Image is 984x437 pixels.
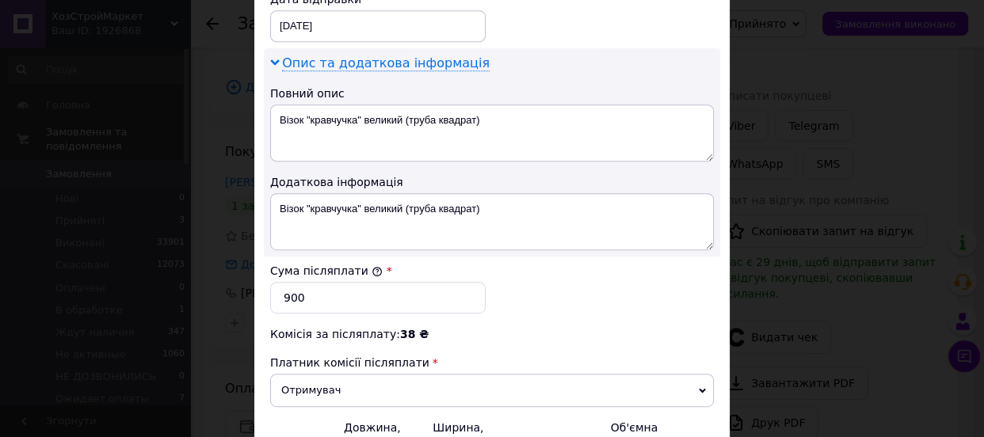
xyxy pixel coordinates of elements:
[270,193,714,250] textarea: Візок "кравчучка" великий (труба квадрат)
[270,264,383,277] label: Сума післяплати
[270,356,429,369] span: Платник комісії післяплати
[270,326,714,342] div: Комісія за післяплату:
[270,174,714,190] div: Додаткова інформація
[270,85,714,101] div: Повний опис
[270,104,714,161] textarea: Візок "кравчучка" великий (труба квадрат)
[270,374,714,407] span: Отримувач
[400,328,429,340] span: 38 ₴
[282,55,490,71] span: Опис та додаткова інформація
